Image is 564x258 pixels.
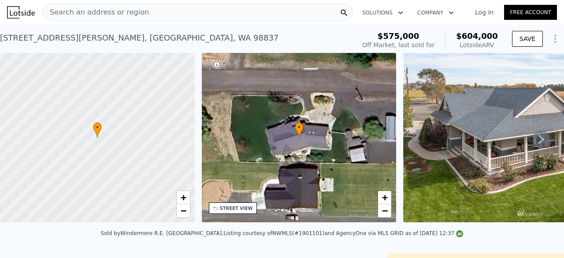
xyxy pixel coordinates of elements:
[362,41,434,49] div: Off Market, last sold for
[177,191,190,204] a: Zoom in
[43,7,149,18] span: Search an address or region
[410,5,461,21] button: Company
[456,41,498,49] div: Lotside ARV
[456,230,463,237] img: NWMLS Logo
[546,30,564,48] button: Show Options
[382,205,388,216] span: −
[93,123,102,131] span: •
[504,5,557,20] a: Free Account
[378,191,391,204] a: Zoom in
[223,230,463,236] div: Listing courtesy of NWMLS (#1901101) and AgencyOne via MLS GRID as of [DATE] 12:37
[295,122,304,138] div: •
[378,31,419,41] span: $575,000
[7,6,35,19] img: Lotside
[180,205,186,216] span: −
[93,122,102,138] div: •
[180,192,186,203] span: +
[464,8,504,17] a: Log In
[378,204,391,217] a: Zoom out
[355,5,410,21] button: Solutions
[220,205,253,212] div: STREET VIEW
[382,192,388,203] span: +
[456,31,498,41] span: $604,000
[295,123,304,131] span: •
[101,230,224,236] div: Sold by Windermere R.E. [GEOGRAPHIC_DATA] .
[512,31,543,47] button: SAVE
[177,204,190,217] a: Zoom out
